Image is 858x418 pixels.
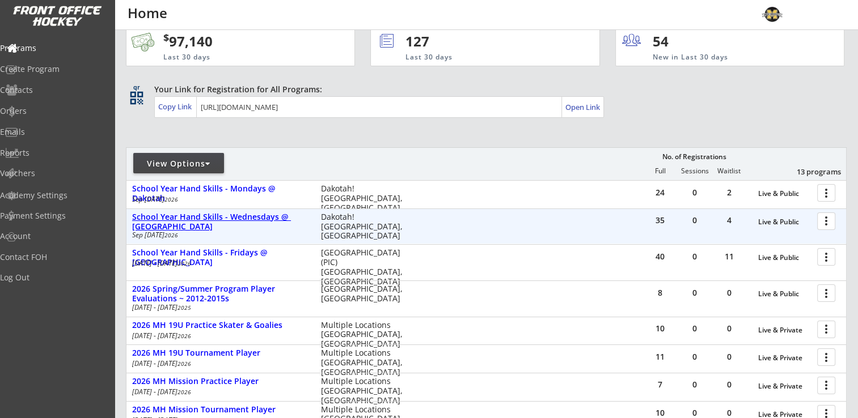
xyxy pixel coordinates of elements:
div: Your Link for Registration for All Programs: [154,84,811,95]
div: 0 [678,253,712,261]
sup: $ [163,31,169,44]
div: [GEOGRAPHIC_DATA], [GEOGRAPHIC_DATA] [321,284,410,304]
div: 2026 MH 19U Practice Skater & Goalies [132,321,309,330]
div: 0 [678,381,712,389]
div: Copy Link [158,101,194,112]
div: No. of Registrations [659,153,729,161]
div: Live & Private [758,382,811,390]
div: School Year Hand Skills - Fridays @ [GEOGRAPHIC_DATA] [132,248,309,267]
div: 0 [712,381,746,389]
div: Live & Public [758,190,811,198]
div: Sessions [678,167,712,175]
div: View Options [133,158,224,169]
div: 40 [643,253,677,261]
em: 2026 [177,388,191,396]
div: 4 [712,216,746,224]
div: Sep [DATE] [132,232,306,238]
div: 13 programs [781,167,840,177]
div: 0 [712,325,746,332]
div: 2026 MH 19U Tournament Player [132,348,309,358]
em: 2026 [177,259,191,267]
div: Full [643,167,677,175]
div: 24 [643,189,677,197]
div: Last 30 days [163,53,301,62]
div: 0 [712,409,746,417]
div: Live & Public [758,254,811,262]
div: [DATE] - [DATE] [132,260,306,267]
div: 11 [643,353,677,361]
em: 2026 [177,360,191,368]
div: 10 [643,409,677,417]
div: 0 [678,325,712,332]
div: 2026 Spring/Summer Program Player Evaluations ~ 2012-2015s [132,284,309,304]
div: 127 [405,32,561,51]
div: 0 [712,353,746,361]
div: Live & Public [758,218,811,226]
div: New in Last 30 days [653,53,792,62]
div: School Year Hand Skills - Mondays @ Dakotah [132,184,309,203]
div: 0 [712,289,746,297]
em: 2026 [164,195,178,203]
button: more_vert [817,248,835,266]
div: Live & Public [758,290,811,298]
div: Open Link [565,103,601,112]
div: 10 [643,325,677,332]
div: 0 [678,189,712,197]
div: Waitlist [712,167,746,175]
div: Multiple Locations [GEOGRAPHIC_DATA], [GEOGRAPHIC_DATA] [321,321,410,349]
button: more_vert [817,348,835,366]
div: Multiple Locations [GEOGRAPHIC_DATA], [GEOGRAPHIC_DATA] [321,348,410,377]
div: 0 [678,353,712,361]
button: qr_code [128,89,145,106]
em: 2026 [164,231,178,239]
div: 97,140 [163,32,319,51]
div: School Year Hand Skills - Wednesdays @ [GEOGRAPHIC_DATA] [132,212,309,232]
div: 2026 MH Mission Tournament Player [132,405,309,415]
div: 54 [653,32,722,51]
div: [DATE] - [DATE] [132,304,306,311]
div: 35 [643,216,677,224]
div: Dakotah! [GEOGRAPHIC_DATA], [GEOGRAPHIC_DATA] [321,184,410,212]
button: more_vert [817,377,835,394]
div: 2026 MH Mission Practice Player [132,377,309,386]
div: 11 [712,253,746,261]
div: Live & Private [758,326,811,334]
em: 2026 [177,332,191,340]
div: 7 [643,381,677,389]
div: 8 [643,289,677,297]
div: qr [129,84,143,91]
div: 0 [678,409,712,417]
button: more_vert [817,284,835,302]
div: Dakotah! [GEOGRAPHIC_DATA], [GEOGRAPHIC_DATA] [321,212,410,241]
div: [DATE] - [DATE] [132,360,306,367]
div: [DATE] - [DATE] [132,332,306,339]
em: 2025 [177,304,191,312]
div: Live & Private [758,354,811,362]
button: more_vert [817,184,835,202]
div: Last 30 days [405,53,553,62]
div: [GEOGRAPHIC_DATA] (PIC) [GEOGRAPHIC_DATA], [GEOGRAPHIC_DATA] [321,248,410,286]
a: Open Link [565,99,601,115]
div: Sep [DATE] [132,196,306,203]
button: more_vert [817,321,835,338]
div: Multiple Locations [GEOGRAPHIC_DATA], [GEOGRAPHIC_DATA] [321,377,410,405]
div: 0 [678,216,712,224]
div: 0 [678,289,712,297]
button: more_vert [817,212,835,230]
div: [DATE] - [DATE] [132,389,306,395]
div: 2 [712,189,746,197]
